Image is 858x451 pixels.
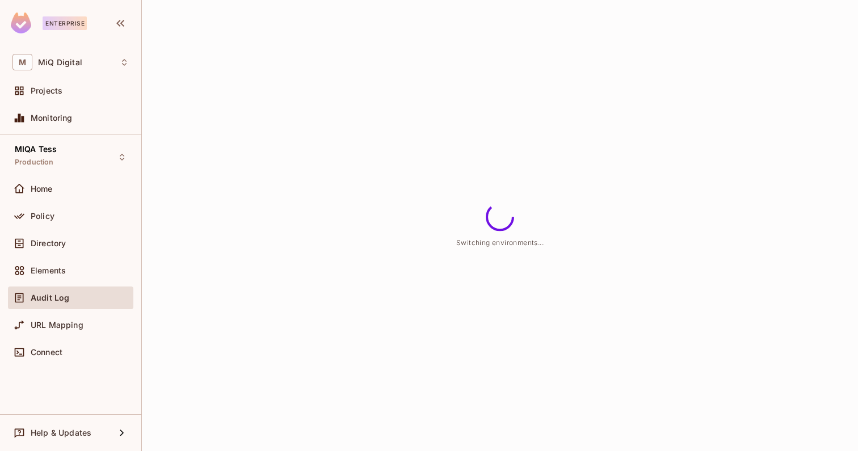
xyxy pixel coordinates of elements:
span: Workspace: MiQ Digital [38,58,82,67]
span: Projects [31,86,62,95]
span: Connect [31,348,62,357]
span: M [12,54,32,70]
span: URL Mapping [31,321,83,330]
div: Enterprise [43,16,87,30]
span: Monitoring [31,113,73,123]
span: MIQA Tess [15,145,57,154]
img: SReyMgAAAABJRU5ErkJggg== [11,12,31,33]
span: Production [15,158,54,167]
span: Help & Updates [31,428,91,437]
span: Switching environments... [456,238,544,246]
span: Elements [31,266,66,275]
span: Audit Log [31,293,69,302]
span: Policy [31,212,54,221]
span: Home [31,184,53,193]
span: Directory [31,239,66,248]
